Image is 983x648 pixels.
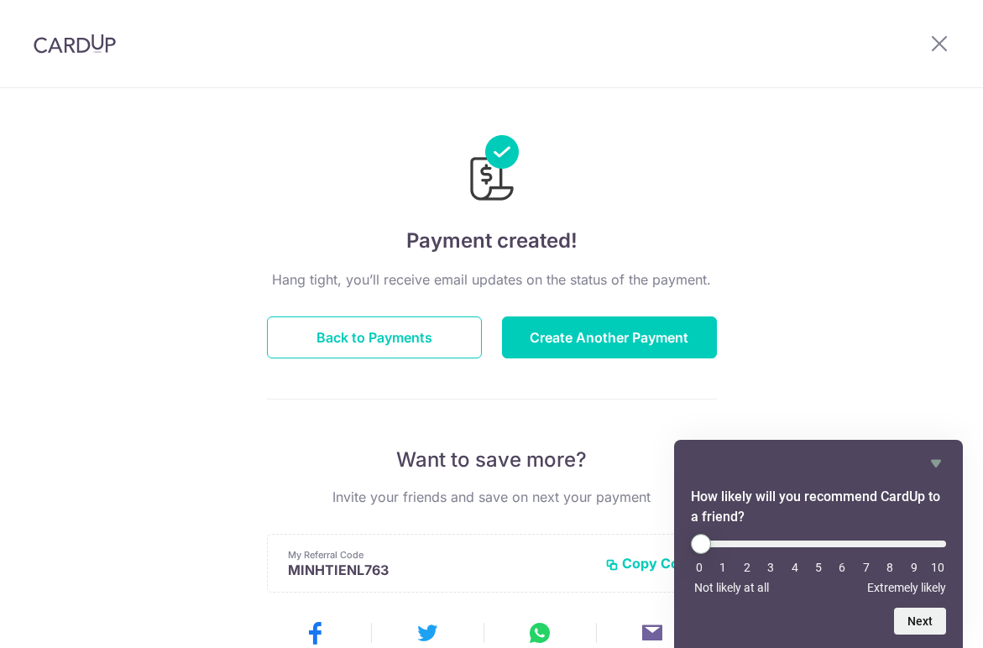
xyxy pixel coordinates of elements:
li: 8 [881,561,898,574]
li: 4 [787,561,803,574]
h4: Payment created! [267,226,717,256]
li: 5 [810,561,827,574]
li: 3 [762,561,779,574]
button: Copy Code [605,555,696,572]
div: How likely will you recommend CardUp to a friend? Select an option from 0 to 10, with 0 being Not... [691,534,946,594]
button: Create Another Payment [502,316,717,358]
li: 0 [691,561,708,574]
img: Payments [465,135,519,206]
li: 7 [858,561,875,574]
img: CardUp [34,34,116,54]
p: Hang tight, you’ll receive email updates on the status of the payment. [267,269,717,290]
h2: How likely will you recommend CardUp to a friend? Select an option from 0 to 10, with 0 being Not... [691,487,946,527]
li: 1 [714,561,731,574]
li: 6 [834,561,850,574]
li: 9 [906,561,923,574]
p: My Referral Code [288,548,592,562]
span: Extremely likely [867,581,946,594]
p: Invite your friends and save on next your payment [267,487,717,507]
li: 10 [929,561,946,574]
span: Not likely at all [694,581,769,594]
button: Back to Payments [267,316,482,358]
p: Want to save more? [267,447,717,473]
button: Next question [894,608,946,635]
p: MINHTIENL763 [288,562,592,578]
li: 2 [739,561,756,574]
button: Hide survey [926,453,946,473]
div: How likely will you recommend CardUp to a friend? Select an option from 0 to 10, with 0 being Not... [691,453,946,635]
